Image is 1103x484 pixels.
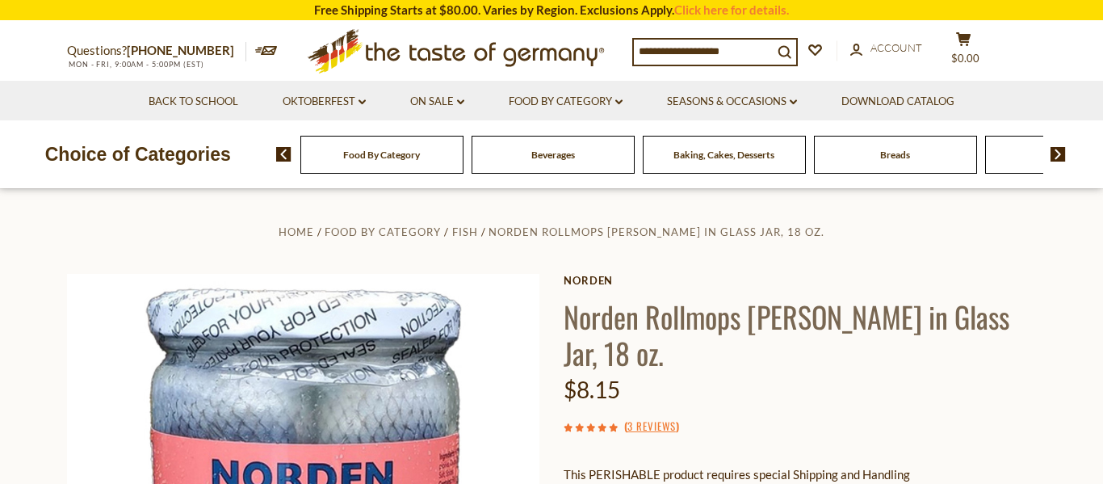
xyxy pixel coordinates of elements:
a: Account [850,40,922,57]
span: $0.00 [951,52,979,65]
a: Fish [452,225,478,238]
a: Oktoberfest [283,93,366,111]
h1: Norden Rollmops [PERSON_NAME] in Glass Jar, 18 oz. [564,298,1036,371]
a: Food By Category [343,149,420,161]
a: Food By Category [509,93,623,111]
a: Download Catalog [841,93,954,111]
a: Beverages [531,149,575,161]
img: next arrow [1051,147,1066,162]
span: Account [870,41,922,54]
a: On Sale [410,93,464,111]
img: previous arrow [276,147,291,162]
span: ( ) [624,418,679,434]
a: Seasons & Occasions [667,93,797,111]
p: Questions? [67,40,246,61]
a: Home [279,225,314,238]
button: $0.00 [939,32,988,72]
a: Click here for details. [674,2,789,17]
a: Baking, Cakes, Desserts [673,149,774,161]
a: Back to School [149,93,238,111]
span: $8.15 [564,376,620,403]
a: Food By Category [325,225,441,238]
a: [PHONE_NUMBER] [127,43,234,57]
a: Norden Rollmops [PERSON_NAME] in Glass Jar, 18 oz. [489,225,824,238]
a: 3 Reviews [627,418,676,436]
a: Norden [564,274,1036,287]
span: MON - FRI, 9:00AM - 5:00PM (EST) [67,60,204,69]
a: Breads [880,149,910,161]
